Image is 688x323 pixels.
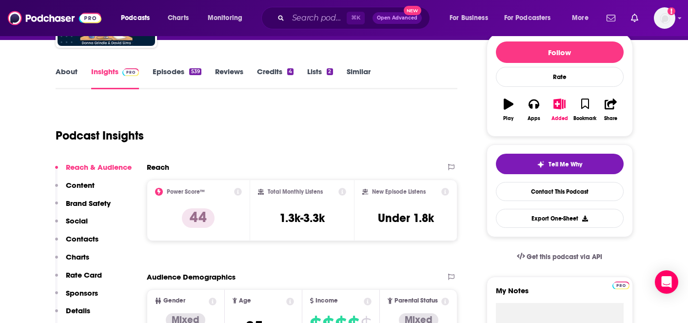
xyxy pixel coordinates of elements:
[66,216,88,225] p: Social
[547,92,572,127] button: Added
[496,209,624,228] button: Export One-Sheet
[55,162,132,181] button: Reach & Audience
[147,272,236,282] h2: Audience Demographics
[372,188,426,195] h2: New Episode Listens
[122,68,139,76] img: Podchaser Pro
[498,10,565,26] button: open menu
[114,10,162,26] button: open menu
[208,11,242,25] span: Monitoring
[55,216,88,234] button: Social
[66,199,111,208] p: Brand Safety
[239,298,251,304] span: Age
[215,67,243,89] a: Reviews
[612,282,629,289] img: Podchaser Pro
[373,12,422,24] button: Open AdvancedNew
[654,7,675,29] span: Logged in as biancagorospe
[551,116,568,121] div: Added
[288,10,347,26] input: Search podcasts, credits, & more...
[549,161,582,168] span: Tell Me Why
[377,16,417,20] span: Open Advanced
[66,288,98,298] p: Sponsors
[604,116,617,121] div: Share
[271,7,439,29] div: Search podcasts, credits, & more...
[66,162,132,172] p: Reach & Audience
[521,92,547,127] button: Apps
[565,10,601,26] button: open menu
[509,245,610,269] a: Get this podcast via API
[443,10,500,26] button: open menu
[394,298,438,304] span: Parental Status
[572,11,589,25] span: More
[163,298,185,304] span: Gender
[598,92,623,127] button: Share
[8,9,101,27] img: Podchaser - Follow, Share and Rate Podcasts
[91,67,139,89] a: InsightsPodchaser Pro
[572,92,598,127] button: Bookmark
[496,92,521,127] button: Play
[182,208,215,228] p: 44
[161,10,195,26] a: Charts
[66,306,90,315] p: Details
[655,270,678,294] div: Open Intercom Messenger
[287,68,294,75] div: 4
[66,181,95,190] p: Content
[573,116,596,121] div: Bookmark
[66,252,89,262] p: Charts
[527,253,602,261] span: Get this podcast via API
[307,67,333,89] a: Lists2
[55,199,111,217] button: Brand Safety
[201,10,255,26] button: open menu
[654,7,675,29] button: Show profile menu
[327,68,333,75] div: 2
[147,162,169,172] h2: Reach
[56,128,144,143] h1: Podcast Insights
[189,68,201,75] div: 539
[504,11,551,25] span: For Podcasters
[55,288,98,306] button: Sponsors
[496,286,624,303] label: My Notes
[612,280,629,289] a: Pro website
[668,7,675,15] svg: Add a profile image
[55,234,98,252] button: Contacts
[537,161,545,168] img: tell me why sparkle
[55,252,89,270] button: Charts
[66,234,98,243] p: Contacts
[603,10,619,26] a: Show notifications dropdown
[66,270,102,280] p: Rate Card
[450,11,488,25] span: For Business
[268,188,323,195] h2: Total Monthly Listens
[627,10,642,26] a: Show notifications dropdown
[315,298,338,304] span: Income
[496,41,624,63] button: Follow
[55,270,102,288] button: Rate Card
[654,7,675,29] img: User Profile
[503,116,513,121] div: Play
[496,182,624,201] a: Contact This Podcast
[496,67,624,87] div: Rate
[528,116,540,121] div: Apps
[404,6,421,15] span: New
[347,67,371,89] a: Similar
[153,67,201,89] a: Episodes539
[56,67,78,89] a: About
[257,67,294,89] a: Credits4
[347,12,365,24] span: ⌘ K
[168,11,189,25] span: Charts
[55,181,95,199] button: Content
[121,11,150,25] span: Podcasts
[279,211,325,225] h3: 1.3k-3.3k
[167,188,205,195] h2: Power Score™
[378,211,434,225] h3: Under 1.8k
[496,154,624,174] button: tell me why sparkleTell Me Why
